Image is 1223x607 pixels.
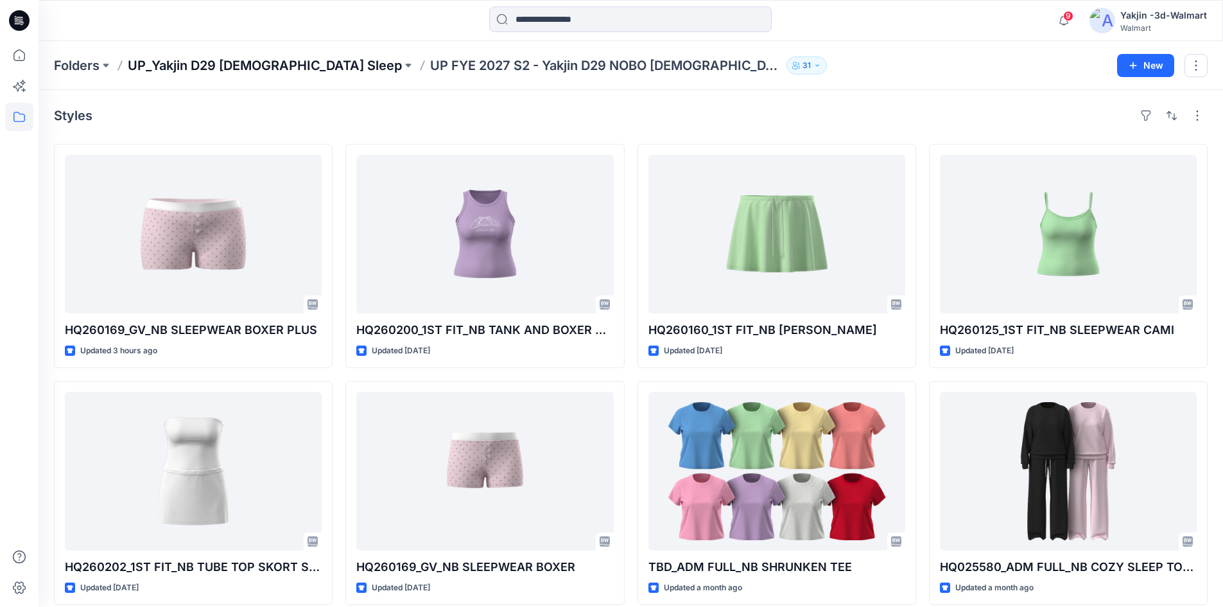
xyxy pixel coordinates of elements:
a: UP_Yakjin D29 [DEMOGRAPHIC_DATA] Sleep [128,57,402,75]
p: HQ260200_1ST FIT_NB TANK AND BOXER SHORTS SET_TANK ONLY [356,321,613,339]
a: Folders [54,57,100,75]
p: Updated [DATE] [372,581,430,595]
p: Updated [DATE] [372,344,430,358]
p: Updated [DATE] [955,344,1014,358]
a: HQ025580_ADM FULL_NB COZY SLEEP TOP PANT [940,392,1197,550]
h4: Styles [54,108,92,123]
p: UP FYE 2027 S2 - Yakjin D29 NOBO [DEMOGRAPHIC_DATA] Sleepwear [430,57,781,75]
p: TBD_ADM FULL_NB SHRUNKEN TEE [648,558,905,576]
a: HQ260169_GV_NB SLEEPWEAR BOXER [356,392,613,550]
span: 9 [1063,11,1073,21]
a: HQ260160_1ST FIT_NB TERRY SKORT [648,155,905,313]
a: TBD_ADM FULL_NB SHRUNKEN TEE [648,392,905,550]
img: avatar [1089,8,1115,33]
p: HQ025580_ADM FULL_NB COZY SLEEP TOP PANT [940,558,1197,576]
p: Updated [DATE] [80,581,139,595]
p: Updated 3 hours ago [80,344,157,358]
p: HQ260202_1ST FIT_NB TUBE TOP SKORT SET [65,558,322,576]
a: HQ260125_1ST FIT_NB SLEEPWEAR CAMI [940,155,1197,313]
a: HQ260169_GV_NB SLEEPWEAR BOXER PLUS [65,155,322,313]
p: HQ260160_1ST FIT_NB [PERSON_NAME] [648,321,905,339]
a: HQ260200_1ST FIT_NB TANK AND BOXER SHORTS SET_TANK ONLY [356,155,613,313]
a: HQ260202_1ST FIT_NB TUBE TOP SKORT SET [65,392,322,550]
button: New [1117,54,1174,77]
div: Yakjin -3d-Walmart [1120,8,1207,23]
p: 31 [802,58,811,73]
p: HQ260169_GV_NB SLEEPWEAR BOXER [356,558,613,576]
button: 31 [786,57,827,75]
p: HQ260169_GV_NB SLEEPWEAR BOXER PLUS [65,321,322,339]
p: Updated [DATE] [664,344,722,358]
p: Updated a month ago [664,581,742,595]
p: Updated a month ago [955,581,1034,595]
p: HQ260125_1ST FIT_NB SLEEPWEAR CAMI [940,321,1197,339]
div: Walmart [1120,23,1207,33]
